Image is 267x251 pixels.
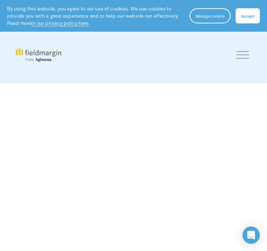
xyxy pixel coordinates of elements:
p: By using this website, you agree to our use of cookies. We use cookies to provide you with a grea... [7,5,182,27]
div: Open Intercom Messenger [242,227,260,244]
img: fieldmargin.com [16,48,61,62]
a: in our privacy policy here [31,19,89,26]
span: Manage cookies [196,13,224,19]
button: Manage cookies [190,8,231,23]
button: Accept [236,8,260,23]
span: Accept [241,13,254,19]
